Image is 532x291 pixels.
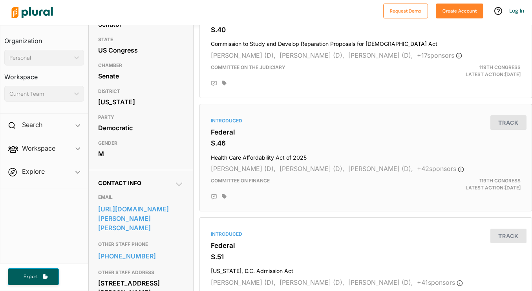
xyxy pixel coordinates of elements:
div: Add tags [222,194,227,199]
div: Introduced [211,231,521,238]
a: Request Demo [383,6,428,15]
span: [PERSON_NAME] (D), [211,278,276,286]
h3: EMAIL [98,193,183,202]
h4: [US_STATE], D.C. Admission Act [211,264,521,275]
div: M [98,148,183,160]
span: [PERSON_NAME] (D), [280,278,344,286]
div: Add Position Statement [211,194,217,200]
h3: Workspace [4,65,84,83]
div: US Congress [98,44,183,56]
span: Committee on the Judiciary [211,64,285,70]
button: Export [8,268,59,285]
h3: S.51 [211,253,521,261]
button: Create Account [436,4,483,18]
span: [PERSON_NAME] (D), [348,165,413,173]
div: Add tags [222,80,227,86]
h3: OTHER STAFF PHONE [98,240,183,249]
span: [PERSON_NAME] (D), [211,51,276,59]
a: [URL][DOMAIN_NAME][PERSON_NAME][PERSON_NAME] [98,203,183,234]
h3: Federal [211,242,521,249]
span: Contact Info [98,180,141,186]
div: Latest Action: [DATE] [419,177,527,191]
span: [PERSON_NAME] (D), [280,165,344,173]
button: Track [490,115,527,130]
div: Democratic [98,122,183,134]
a: [PHONE_NUMBER] [98,250,183,262]
span: [PERSON_NAME] (D), [211,165,276,173]
div: [US_STATE] [98,96,183,108]
div: Latest Action: [DATE] [419,64,527,78]
span: [PERSON_NAME] (D), [280,51,344,59]
div: Add Position Statement [211,80,217,87]
h2: Search [22,120,42,129]
h3: S.46 [211,139,521,147]
span: [PERSON_NAME] (D), [348,278,413,286]
div: Personal [9,54,71,62]
span: Committee on Finance [211,178,270,184]
span: + 42 sponsor s [417,165,464,173]
h3: GENDER [98,138,183,148]
h4: Commission to Study and Develop Reparation Proposals for [DEMOGRAPHIC_DATA] Act [211,37,521,47]
button: Track [490,229,527,243]
span: Export [18,273,43,280]
span: + 41 sponsor s [417,278,463,286]
span: [PERSON_NAME] (D), [348,51,413,59]
div: Senate [98,70,183,82]
h3: DISTRICT [98,87,183,96]
button: Request Demo [383,4,428,18]
div: Current Team [9,90,71,98]
div: Introduced [211,117,521,124]
span: 119th Congress [479,178,521,184]
h3: OTHER STAFF ADDRESS [98,268,183,277]
span: + 17 sponsor s [417,51,462,59]
h3: STATE [98,35,183,44]
h3: S.40 [211,26,521,34]
h3: Federal [211,128,521,136]
span: 119th Congress [479,64,521,70]
h3: PARTY [98,113,183,122]
a: Log In [509,7,524,14]
a: Create Account [436,6,483,15]
h3: CHAMBER [98,61,183,70]
h4: Health Care Affordability Act of 2025 [211,151,521,161]
h3: Organization [4,29,84,47]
